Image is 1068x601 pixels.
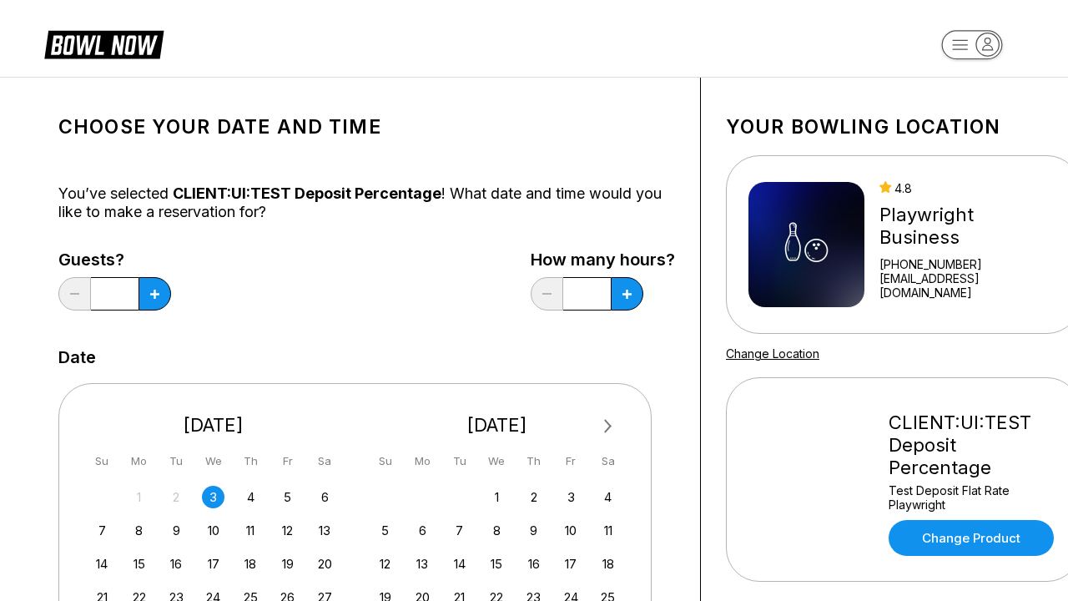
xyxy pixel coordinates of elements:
div: Choose Sunday, September 14th, 2025 [91,553,113,575]
div: Choose Wednesday, October 8th, 2025 [486,519,508,542]
div: Choose Friday, October 3rd, 2025 [560,486,582,508]
div: Choose Thursday, October 9th, 2025 [522,519,545,542]
div: Not available Tuesday, September 2nd, 2025 [165,486,188,508]
div: Su [374,450,396,472]
h1: Choose your Date and time [58,115,675,139]
label: Guests? [58,250,171,269]
div: Choose Thursday, September 11th, 2025 [239,519,262,542]
div: Choose Tuesday, October 14th, 2025 [448,553,471,575]
div: Choose Saturday, October 11th, 2025 [597,519,619,542]
a: [EMAIL_ADDRESS][DOMAIN_NAME] [879,271,1058,300]
div: Choose Friday, September 12th, 2025 [276,519,299,542]
div: Choose Wednesday, October 15th, 2025 [486,553,508,575]
label: How many hours? [531,250,675,269]
div: Choose Friday, October 10th, 2025 [560,519,582,542]
div: Th [239,450,262,472]
div: Choose Wednesday, September 3rd, 2025 [202,486,224,508]
div: Choose Saturday, October 4th, 2025 [597,486,619,508]
div: Choose Saturday, September 6th, 2025 [314,486,336,508]
div: Choose Saturday, September 13th, 2025 [314,519,336,542]
div: Choose Friday, October 17th, 2025 [560,553,582,575]
div: Choose Friday, September 19th, 2025 [276,553,299,575]
div: Choose Thursday, September 4th, 2025 [239,486,262,508]
a: Change Product [889,520,1054,556]
div: Choose Monday, September 8th, 2025 [128,519,150,542]
div: Sa [314,450,336,472]
div: Choose Thursday, October 2nd, 2025 [522,486,545,508]
div: Choose Monday, October 6th, 2025 [411,519,434,542]
div: Choose Thursday, September 18th, 2025 [239,553,262,575]
div: Playwright Business [879,204,1058,249]
div: Th [522,450,545,472]
img: CLIENT:UI:TEST Deposit Percentage [748,417,874,543]
div: Choose Tuesday, September 16th, 2025 [165,553,188,575]
div: [DATE] [84,414,343,437]
img: Playwright Business [748,182,864,307]
div: Choose Saturday, October 18th, 2025 [597,553,619,575]
div: Choose Thursday, October 16th, 2025 [522,553,545,575]
div: Choose Monday, September 15th, 2025 [128,553,150,575]
div: Su [91,450,113,472]
div: [DATE] [368,414,627,437]
span: CLIENT:UI:TEST Deposit Percentage [173,184,441,202]
div: We [202,450,224,472]
div: Fr [560,450,582,472]
div: Tu [165,450,188,472]
div: You’ve selected ! What date and time would you like to make a reservation for? [58,184,675,221]
div: Choose Wednesday, October 1st, 2025 [486,486,508,508]
div: Mo [411,450,434,472]
div: Choose Monday, October 13th, 2025 [411,553,434,575]
div: Choose Wednesday, September 10th, 2025 [202,519,224,542]
div: Not available Monday, September 1st, 2025 [128,486,150,508]
div: Tu [448,450,471,472]
div: Choose Tuesday, September 9th, 2025 [165,519,188,542]
div: Choose Saturday, September 20th, 2025 [314,553,336,575]
div: Choose Tuesday, October 7th, 2025 [448,519,471,542]
div: Choose Sunday, September 7th, 2025 [91,519,113,542]
button: Next Month [595,413,622,440]
div: Choose Sunday, October 12th, 2025 [374,553,396,575]
label: Date [58,348,96,366]
div: Fr [276,450,299,472]
div: CLIENT:UI:TEST Deposit Percentage [889,412,1058,479]
div: Sa [597,450,619,472]
a: Change Location [726,346,819,361]
div: Choose Sunday, October 5th, 2025 [374,519,396,542]
div: We [486,450,508,472]
div: Mo [128,450,150,472]
div: Test Deposit Flat Rate Playwright [889,483,1058,512]
div: 4.8 [879,181,1058,195]
div: Choose Wednesday, September 17th, 2025 [202,553,224,575]
div: [PHONE_NUMBER] [879,257,1058,271]
div: Choose Friday, September 5th, 2025 [276,486,299,508]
